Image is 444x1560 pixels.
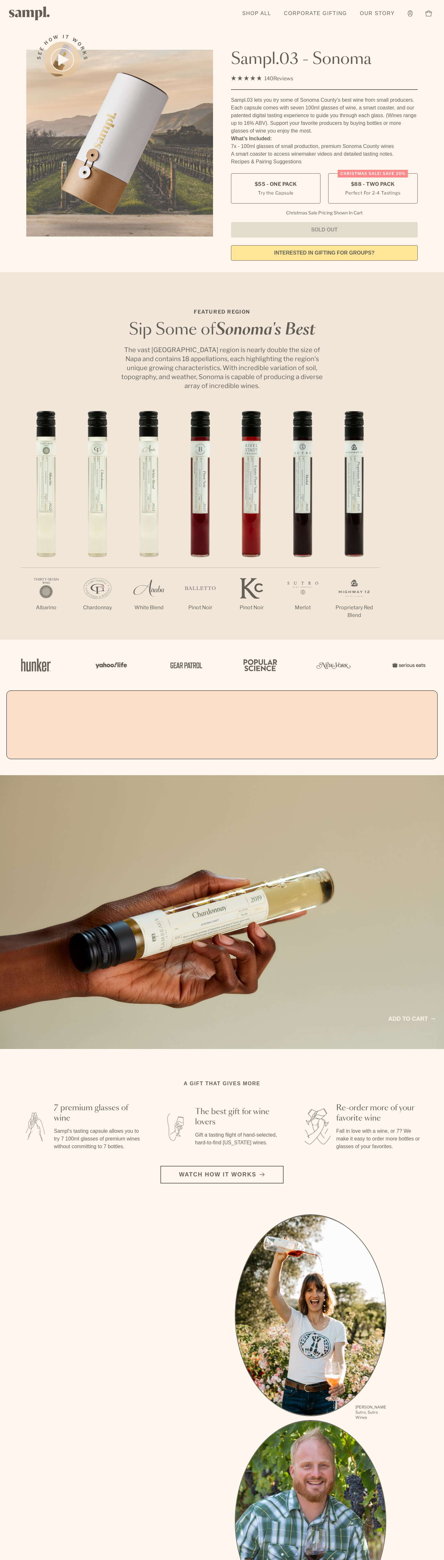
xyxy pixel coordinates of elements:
[231,143,418,150] li: 7x - 100ml glasses of small production, premium Sonoma County wines
[388,1015,435,1023] a: Add to cart
[123,604,175,611] p: White Blend
[175,604,226,611] p: Pinot Noir
[357,6,398,21] a: Our Story
[119,322,325,338] h2: Sip Some of
[277,604,329,611] p: Merlot
[255,181,297,188] span: $55 - One Pack
[26,50,213,237] img: Sampl.03 - Sonoma
[54,1127,141,1150] p: Sampl's tasting capsule allows you to try 7 100ml glasses of premium wines without committing to ...
[231,245,418,261] a: interested in gifting for groups?
[160,1166,284,1183] button: Watch how it works
[119,345,325,390] p: The vast [GEOGRAPHIC_DATA] region is nearly double the size of Napa and contains 18 appellations,...
[9,6,50,20] img: Sampl logo
[54,1103,141,1123] h3: 7 premium glasses of wine
[231,150,418,158] li: A smart coaster to access winemaker videos and detailed tasting notes.
[329,604,380,619] p: Proprietary Red Blend
[258,189,294,196] small: Try the Capsule
[345,189,400,196] small: Perfect For 2-4 Tastings
[281,6,350,21] a: Corporate Gifting
[119,308,325,316] p: Featured Region
[216,322,315,338] em: Sonoma's Best
[336,1127,423,1150] p: Fall in love with a wine, or 7? We make it easy to order more bottles or glasses of your favorites.
[231,222,418,238] button: Sold Out
[351,181,395,188] span: $88 - Two Pack
[21,604,72,611] p: Albarino
[226,604,277,611] p: Pinot Noir
[283,210,366,216] li: Christmas Sale Pricing Shown In Cart
[231,50,418,69] h1: Sampl.03 - Sonoma
[72,604,123,611] p: Chardonnay
[166,651,204,679] img: Artboard_5_7fdae55a-36fd-43f7-8bfd-f74a06a2878e_x450.png
[336,1103,423,1123] h3: Re-order more of your favorite wine
[184,1080,260,1088] h2: A gift that gives more
[240,651,278,679] img: Artboard_4_28b4d326-c26e-48f9-9c80-911f17d6414e_x450.png
[195,1107,282,1127] h3: The best gift for wine lovers
[195,1131,282,1147] p: Gift a tasting flight of hand-selected, hard-to-find [US_STATE] wines.
[273,75,293,82] span: Reviews
[231,158,418,166] li: Recipes & Pairing Suggestions
[231,136,272,141] strong: What’s Included:
[338,170,408,178] div: Christmas SALE! Save 20%
[264,75,273,82] span: 140
[231,74,293,83] div: 140Reviews
[17,651,55,679] img: Artboard_1_c8cd28af-0030-4af1-819c-248e302c7f06_x450.png
[314,651,353,679] img: Artboard_3_0b291449-6e8c-4d07-b2c2-3f3601a19cd1_x450.png
[231,96,418,135] div: Sampl.03 lets you try some of Sonoma County's best wine from small producers. Each capsule comes ...
[389,651,427,679] img: Artboard_7_5b34974b-f019-449e-91fb-745f8d0877ee_x450.png
[355,1405,386,1420] p: [PERSON_NAME] Sutro, Sutro Wines
[239,6,274,21] a: Shop All
[91,651,130,679] img: Artboard_6_04f9a106-072f-468a-bdd7-f11783b05722_x450.png
[44,42,80,78] button: See how it works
